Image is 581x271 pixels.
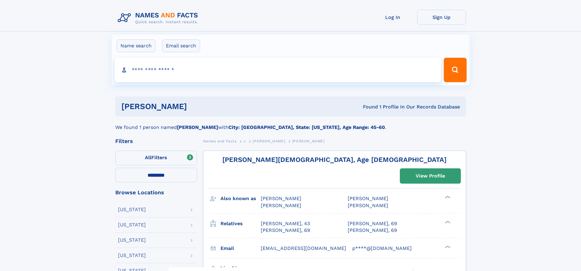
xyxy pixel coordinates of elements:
[177,124,218,130] b: [PERSON_NAME]
[221,218,261,229] h3: Relatives
[222,156,447,163] a: [PERSON_NAME][DEMOGRAPHIC_DATA], Age [DEMOGRAPHIC_DATA]
[261,220,310,227] a: [PERSON_NAME], 43
[400,169,461,183] a: View Profile
[253,137,285,145] a: [PERSON_NAME]
[348,220,397,227] a: [PERSON_NAME], 69
[261,196,301,201] span: [PERSON_NAME]
[115,116,466,131] div: We found 1 person named with .
[275,104,460,110] div: Found 1 Profile In Our Records Database
[118,207,146,212] div: [US_STATE]
[243,139,246,143] span: J
[203,137,237,145] a: Names and Facts
[115,151,197,165] label: Filters
[261,203,301,208] span: [PERSON_NAME]
[115,58,441,82] input: search input
[261,245,346,251] span: [EMAIL_ADDRESS][DOMAIN_NAME]
[416,169,445,183] div: View Profile
[145,155,151,160] span: All
[117,39,156,52] label: Name search
[261,227,310,234] a: [PERSON_NAME], 69
[115,190,197,195] div: Browse Locations
[228,124,385,130] b: City: [GEOGRAPHIC_DATA], State: [US_STATE], Age Range: 45-60
[162,39,200,52] label: Email search
[417,10,466,25] a: Sign Up
[121,103,275,110] h1: [PERSON_NAME]
[243,137,246,145] a: J
[221,243,261,254] h3: Email
[253,139,285,143] span: [PERSON_NAME]
[348,227,397,234] a: [PERSON_NAME], 69
[115,138,197,144] div: Filters
[115,10,203,26] img: Logo Names and Facts
[118,238,146,243] div: [US_STATE]
[443,220,451,224] div: ❯
[348,203,388,208] span: [PERSON_NAME]
[368,10,417,25] a: Log In
[221,193,261,204] h3: Also known as
[443,245,451,249] div: ❯
[118,253,146,258] div: [US_STATE]
[443,195,451,199] div: ❯
[444,58,466,82] button: Search Button
[292,139,325,143] span: [PERSON_NAME]
[118,222,146,227] div: [US_STATE]
[348,196,388,201] span: [PERSON_NAME]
